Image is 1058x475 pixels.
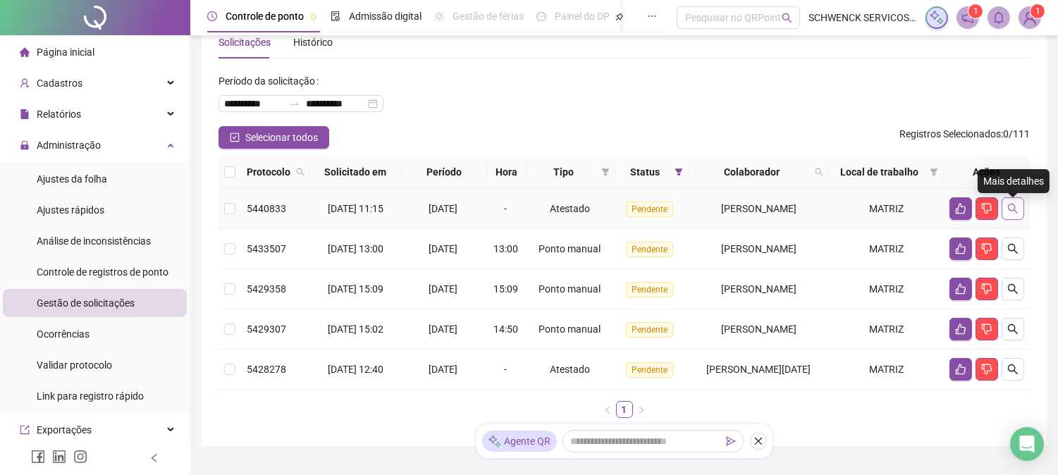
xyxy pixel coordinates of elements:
[812,161,826,183] span: search
[603,406,612,414] span: left
[493,243,518,254] span: 13:00
[328,203,383,214] span: [DATE] 11:15
[899,128,1001,140] span: Registros Selecionados
[899,126,1030,149] span: : 0 / 111
[328,323,383,335] span: [DATE] 15:02
[52,450,66,464] span: linkedin
[835,164,924,180] span: Local de trabalho
[706,364,811,375] span: [PERSON_NAME][DATE]
[37,235,151,247] span: Análise de inconsistências
[675,168,683,176] span: filter
[753,436,763,446] span: close
[1007,323,1019,335] span: search
[349,11,422,22] span: Admissão digital
[539,323,601,335] span: Ponto manual
[37,328,90,340] span: Ocorrências
[37,424,92,436] span: Exportações
[550,203,590,214] span: Atestado
[434,11,444,21] span: sun
[981,203,992,214] span: dislike
[219,126,329,149] button: Selecionar todos
[401,156,487,189] th: Período
[539,283,601,295] span: Ponto manual
[955,323,966,335] span: like
[955,364,966,375] span: like
[829,350,944,390] td: MATRIZ
[20,109,30,119] span: file
[599,401,616,418] li: Página anterior
[829,229,944,269] td: MATRIZ
[219,35,271,50] div: Solicitações
[615,13,624,21] span: pushpin
[328,243,383,254] span: [DATE] 13:00
[829,189,944,229] td: MATRIZ
[328,283,383,295] span: [DATE] 15:09
[247,364,286,375] span: 5428278
[310,156,401,189] th: Solicitado em
[482,431,557,452] div: Agente QR
[429,283,457,295] span: [DATE]
[289,98,300,109] span: to
[633,401,650,418] li: Próxima página
[930,168,938,176] span: filter
[532,164,596,180] span: Tipo
[1007,364,1019,375] span: search
[37,109,81,120] span: Relatórios
[31,450,45,464] span: facebook
[293,35,333,50] div: Histórico
[331,11,340,21] span: file-done
[633,401,650,418] button: right
[289,98,300,109] span: swap-right
[429,243,457,254] span: [DATE]
[694,164,809,180] span: Colaborador
[219,70,324,92] label: Período da solicitação
[1007,283,1019,295] span: search
[1007,203,1019,214] span: search
[536,11,546,21] span: dashboard
[1010,427,1044,461] div: Open Intercom Messenger
[245,130,318,145] span: Selecionar todos
[829,269,944,309] td: MATRIZ
[955,283,966,295] span: like
[672,161,686,183] span: filter
[626,362,673,378] span: Pendente
[37,266,168,278] span: Controle de registros de ponto
[247,203,286,214] span: 5440833
[493,323,518,335] span: 14:50
[488,434,502,449] img: sparkle-icon.fc2bf0ac1784a2077858766a79e2daf3.svg
[37,78,82,89] span: Cadastros
[927,161,941,183] span: filter
[815,168,823,176] span: search
[616,401,633,418] li: 1
[37,204,104,216] span: Ajustes rápidos
[1031,4,1045,18] sup: Atualize o seu contato no menu Meus Dados
[226,11,304,22] span: Controle de ponto
[487,156,527,189] th: Hora
[247,243,286,254] span: 5433507
[626,322,673,338] span: Pendente
[782,13,792,23] span: search
[20,140,30,150] span: lock
[721,203,796,214] span: [PERSON_NAME]
[981,283,992,295] span: dislike
[978,169,1050,193] div: Mais detalhes
[149,453,159,463] span: left
[726,436,736,446] span: send
[429,323,457,335] span: [DATE]
[601,168,610,176] span: filter
[721,323,796,335] span: [PERSON_NAME]
[20,47,30,57] span: home
[621,164,669,180] span: Status
[992,11,1005,24] span: bell
[599,401,616,418] button: left
[37,390,144,402] span: Link para registro rápido
[37,297,135,309] span: Gestão de solicitações
[981,243,992,254] span: dislike
[293,161,307,183] span: search
[981,323,992,335] span: dislike
[247,164,290,180] span: Protocolo
[626,242,673,257] span: Pendente
[73,450,87,464] span: instagram
[555,11,610,22] span: Painel do DP
[981,364,992,375] span: dislike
